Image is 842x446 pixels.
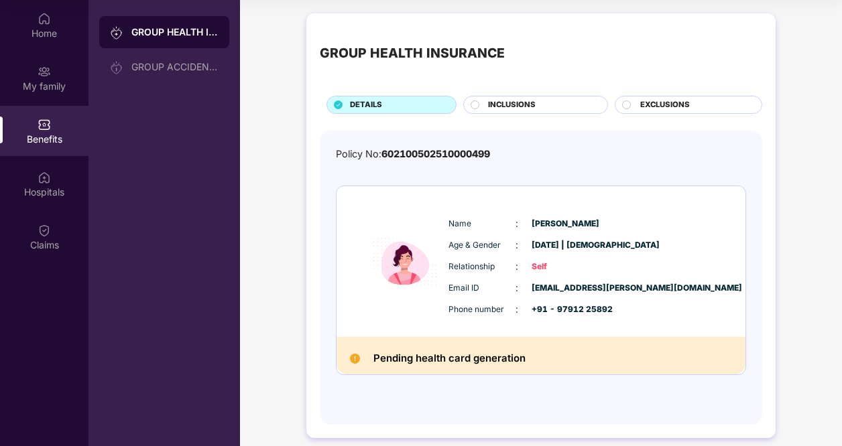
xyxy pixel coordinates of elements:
[381,148,490,159] span: 602100502510000499
[532,218,599,230] span: [PERSON_NAME]
[365,206,445,316] img: icon
[448,303,516,316] span: Phone number
[350,354,360,364] img: Pending
[38,65,51,78] img: svg+xml;base64,PHN2ZyB3aWR0aD0iMjAiIGhlaWdodD0iMjAiIHZpZXdCb3g9IjAgMCAyMCAyMCIgZmlsbD0ibm9uZSIgeG...
[532,303,599,316] span: +91 - 97912 25892
[38,12,51,25] img: svg+xml;base64,PHN2ZyBpZD0iSG9tZSIgeG1sbnM9Imh0dHA6Ly93d3cudzMub3JnLzIwMDAvc3ZnIiB3aWR0aD0iMjAiIG...
[532,282,599,295] span: [EMAIL_ADDRESS][PERSON_NAME][DOMAIN_NAME]
[448,218,516,230] span: Name
[131,25,219,39] div: GROUP HEALTH INSURANCE
[38,171,51,184] img: svg+xml;base64,PHN2ZyBpZD0iSG9zcGl0YWxzIiB4bWxucz0iaHR0cDovL3d3dy53My5vcmcvMjAwMC9zdmciIHdpZHRoPS...
[110,61,123,74] img: svg+xml;base64,PHN2ZyB3aWR0aD0iMjAiIGhlaWdodD0iMjAiIHZpZXdCb3g9IjAgMCAyMCAyMCIgZmlsbD0ibm9uZSIgeG...
[516,216,518,231] span: :
[38,118,51,131] img: svg+xml;base64,PHN2ZyBpZD0iQmVuZWZpdHMiIHhtbG5zPSJodHRwOi8vd3d3LnczLm9yZy8yMDAwL3N2ZyIgd2lkdGg9Ij...
[516,281,518,295] span: :
[532,239,599,252] span: [DATE] | [DEMOGRAPHIC_DATA]
[350,99,382,111] span: DETAILS
[640,99,690,111] span: EXCLUSIONS
[38,224,51,237] img: svg+xml;base64,PHN2ZyBpZD0iQ2xhaW0iIHhtbG5zPSJodHRwOi8vd3d3LnczLm9yZy8yMDAwL3N2ZyIgd2lkdGg9IjIwIi...
[448,239,516,252] span: Age & Gender
[320,43,505,63] div: GROUP HEALTH INSURANCE
[516,238,518,252] span: :
[110,26,123,40] img: svg+xml;base64,PHN2ZyB3aWR0aD0iMjAiIGhlaWdodD0iMjAiIHZpZXdCb3g9IjAgMCAyMCAyMCIgZmlsbD0ibm9uZSIgeG...
[336,147,490,162] div: Policy No:
[373,350,526,368] h2: Pending health card generation
[448,261,516,273] span: Relationship
[516,259,518,274] span: :
[448,282,516,295] span: Email ID
[131,62,219,72] div: GROUP ACCIDENTAL INSURANCE
[532,261,599,273] span: Self
[488,99,536,111] span: INCLUSIONS
[516,302,518,317] span: :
